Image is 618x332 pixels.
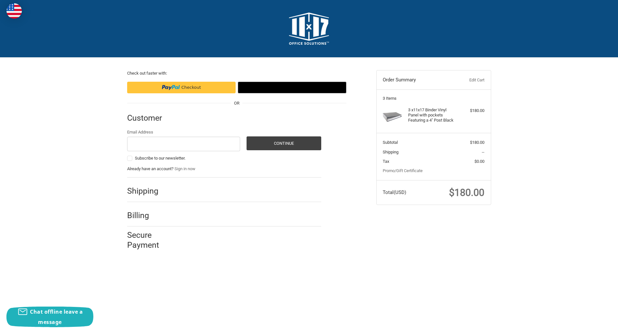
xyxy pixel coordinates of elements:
button: Chat offline leave a message [6,307,93,327]
h2: Secure Payment [127,230,171,250]
span: $180.00 [470,140,484,145]
a: Sign in now [174,166,195,171]
span: -- [482,150,484,154]
p: Check out faster with: [127,70,346,77]
label: Email Address [127,129,240,135]
span: Chat offline leave a message [30,308,83,326]
span: Subscribe to our newsletter. [135,156,185,161]
iframe: Google Customer Reviews [565,315,618,332]
h2: Customer [127,113,165,123]
span: Total (USD) [383,189,406,195]
iframe: PayPal-paypal [127,82,236,93]
span: $180.00 [449,187,484,198]
a: Promo/Gift Certificate [383,168,423,173]
button: Google Pay [238,82,346,93]
span: $0.00 [474,159,484,164]
h3: 3 Items [383,96,484,101]
span: Shipping [383,150,398,154]
p: Already have an account? [127,166,321,172]
h3: Order Summary [383,77,453,83]
span: Subtotal [383,140,398,145]
img: duty and tax information for United States [6,3,22,19]
h2: Shipping [127,186,165,196]
div: $180.00 [459,107,484,114]
button: Continue [247,136,321,150]
img: 11x17.com [289,13,329,45]
span: OR [231,100,243,106]
a: Edit Cart [453,77,484,83]
span: Tax [383,159,389,164]
h2: Billing [127,210,165,220]
h4: 3 x 11x17 Binder Vinyl Panel with pockets Featuring a 4" Post Black [408,107,457,123]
